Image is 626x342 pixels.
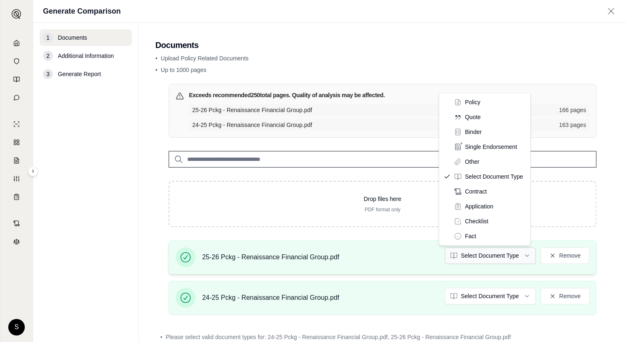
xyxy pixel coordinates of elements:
[465,128,481,136] span: Binder
[465,217,488,225] span: Checklist
[465,98,480,106] span: Policy
[465,187,487,196] span: Contract
[465,202,493,210] span: Application
[465,113,481,121] span: Quote
[465,232,476,240] span: Fact
[465,172,523,181] span: Select Document Type
[465,158,479,166] span: Other
[465,143,517,151] span: Single Endorsement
